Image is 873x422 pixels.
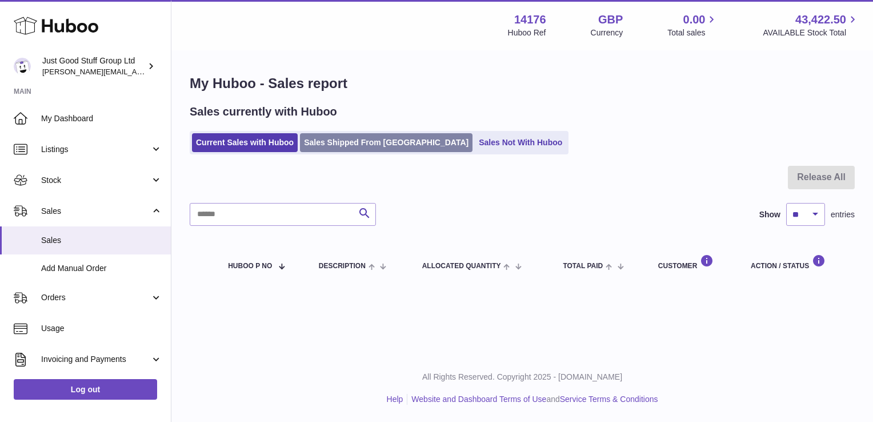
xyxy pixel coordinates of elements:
div: Action / Status [751,254,843,270]
span: 0.00 [683,12,706,27]
a: Log out [14,379,157,400]
span: Listings [41,144,150,155]
span: Sales [41,235,162,246]
div: Customer [658,254,728,270]
label: Show [759,209,780,220]
div: Huboo Ref [508,27,546,38]
a: Sales Shipped From [GEOGRAPHIC_DATA] [300,133,472,152]
a: Service Terms & Conditions [560,395,658,404]
span: Invoicing and Payments [41,354,150,365]
strong: 14176 [514,12,546,27]
h1: My Huboo - Sales report [190,74,855,93]
span: Sales [41,206,150,217]
span: Add Manual Order [41,263,162,274]
span: My Dashboard [41,113,162,124]
span: ALLOCATED Quantity [422,262,501,270]
div: Currency [591,27,623,38]
div: Just Good Stuff Group Ltd [42,55,145,77]
span: [PERSON_NAME][EMAIL_ADDRESS][DOMAIN_NAME] [42,67,229,76]
a: 0.00 Total sales [667,12,718,38]
a: Sales Not With Huboo [475,133,566,152]
a: Website and Dashboard Terms of Use [411,395,546,404]
span: Total sales [667,27,718,38]
span: Orders [41,292,150,303]
h2: Sales currently with Huboo [190,104,337,120]
p: All Rights Reserved. Copyright 2025 - [DOMAIN_NAME] [181,372,864,383]
span: 43,422.50 [795,12,846,27]
a: Current Sales with Huboo [192,133,298,152]
span: Huboo P no [228,262,272,270]
span: Total paid [563,262,603,270]
span: Usage [41,323,162,334]
li: and [407,394,658,405]
strong: GBP [598,12,623,27]
a: 43,422.50 AVAILABLE Stock Total [763,12,859,38]
span: Description [319,262,366,270]
span: Stock [41,175,150,186]
span: entries [831,209,855,220]
a: Help [387,395,403,404]
span: AVAILABLE Stock Total [763,27,859,38]
img: gordon@justgoodstuff.com [14,58,31,75]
